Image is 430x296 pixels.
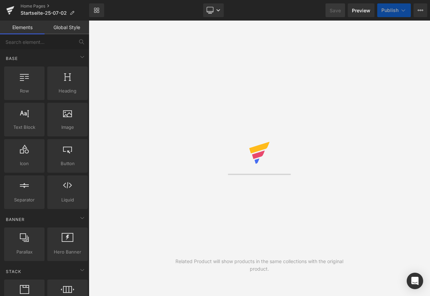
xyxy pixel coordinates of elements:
[49,87,86,95] span: Heading
[5,268,22,275] span: Stack
[330,7,341,14] span: Save
[407,273,423,289] div: Open Intercom Messenger
[21,3,89,9] a: Home Pages
[6,196,42,203] span: Separator
[174,258,345,273] div: Related Product will show products in the same collections with the original product.
[89,3,104,17] a: New Library
[6,248,42,256] span: Parallax
[49,196,86,203] span: Liquid
[377,3,411,17] button: Publish
[49,160,86,167] span: Button
[6,124,42,131] span: Text Block
[352,7,370,14] span: Preview
[21,10,67,16] span: Startseite-25-07-02
[49,124,86,131] span: Image
[49,248,86,256] span: Hero Banner
[6,87,42,95] span: Row
[6,160,42,167] span: Icon
[348,3,374,17] a: Preview
[5,216,25,223] span: Banner
[5,55,19,62] span: Base
[381,8,398,13] span: Publish
[45,21,89,34] a: Global Style
[414,3,427,17] button: More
